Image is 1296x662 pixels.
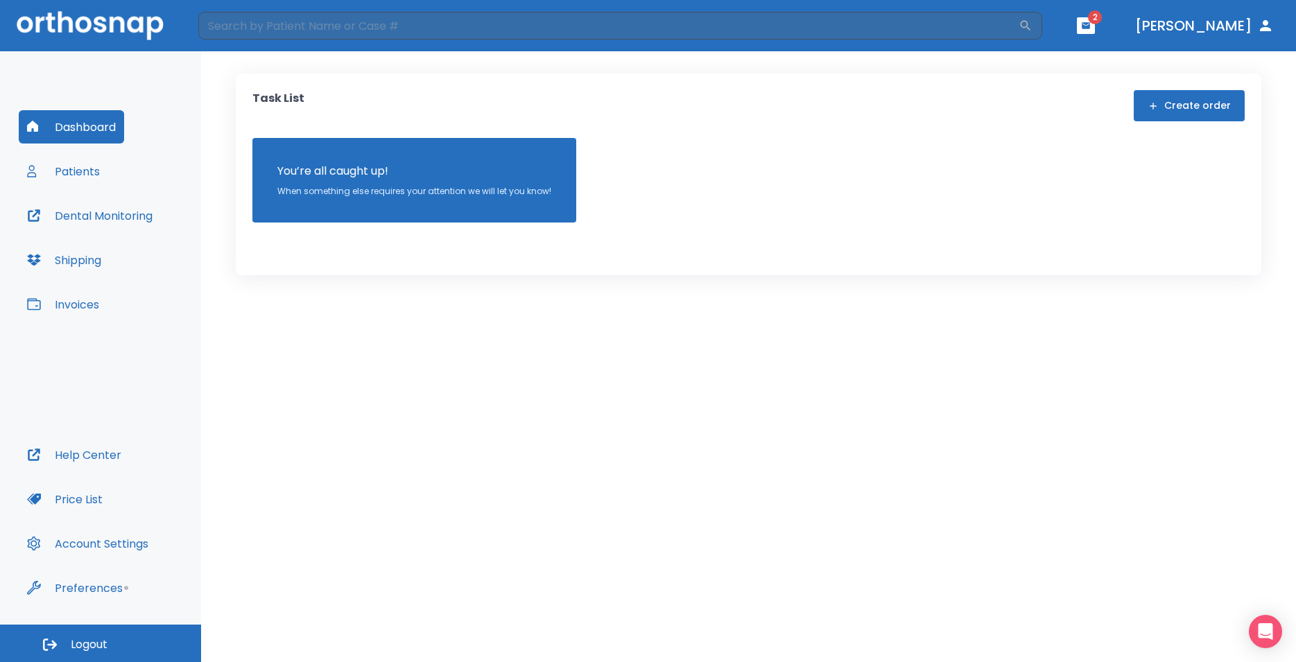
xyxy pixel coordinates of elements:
button: [PERSON_NAME] [1130,13,1279,38]
span: Logout [71,637,107,652]
div: Tooltip anchor [120,582,132,594]
input: Search by Patient Name or Case # [198,12,1019,40]
button: Account Settings [19,527,157,560]
button: Invoices [19,288,107,321]
p: You’re all caught up! [277,163,551,180]
button: Dental Monitoring [19,199,161,232]
img: Orthosnap [17,11,164,40]
button: Dashboard [19,110,124,143]
button: Preferences [19,571,131,604]
p: When something else requires your attention we will let you know! [277,185,551,198]
button: Create order [1134,90,1245,121]
div: Open Intercom Messenger [1249,615,1282,648]
button: Price List [19,482,111,516]
p: Task List [252,90,304,121]
button: Help Center [19,438,130,471]
button: Shipping [19,243,110,277]
span: 2 [1088,10,1102,24]
button: Patients [19,155,108,188]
